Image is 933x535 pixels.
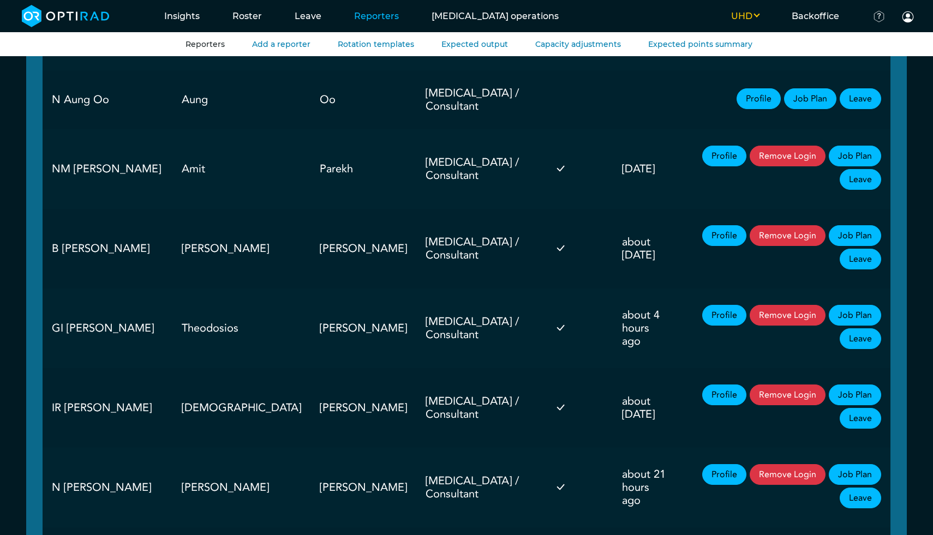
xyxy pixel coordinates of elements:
a: Expected points summary [648,39,752,49]
a: Reporters [186,39,225,49]
a: Job Plan [829,225,881,246]
button: Remove Login [750,225,826,246]
td: [MEDICAL_DATA] / Consultant [416,288,546,368]
a: Leave [840,88,881,109]
button: Remove Login [750,384,826,405]
td: Aung [172,70,310,129]
a: Expected output [441,39,508,49]
a: Profile [702,384,746,405]
td: Parekh [310,129,416,209]
td: N Aung Oo [43,70,172,129]
td: [DATE] [613,129,677,209]
td: [MEDICAL_DATA] / Consultant [416,70,546,129]
a: Capacity adjustments [535,39,621,49]
td: [MEDICAL_DATA] / Consultant [416,209,546,288]
td: about 21 hours ago [613,448,677,527]
td: about 4 hours ago [613,288,677,368]
td: Amit [172,129,310,209]
a: Job Plan [829,464,881,485]
td: about [DATE] [613,368,677,448]
td: Theodosios [172,288,310,368]
td: [PERSON_NAME] [310,368,416,448]
td: about [DATE] [613,209,677,288]
a: Leave [840,328,881,349]
a: Rotation templates [338,39,414,49]
a: Profile [702,305,746,326]
button: Remove Login [750,146,826,166]
a: Profile [702,225,746,246]
img: brand-opti-rad-logos-blue-and-white-d2f68631ba2948856bd03f2d395fb146ddc8fb01b4b6e9315ea85fa773367... [22,5,110,27]
td: [MEDICAL_DATA] / Consultant [416,448,546,527]
button: Remove Login [750,305,826,326]
td: B [PERSON_NAME] [43,209,172,288]
td: [MEDICAL_DATA] / Consultant [416,368,546,448]
a: Job Plan [829,384,881,405]
td: [PERSON_NAME] [310,209,416,288]
td: N [PERSON_NAME] [43,448,172,527]
td: [PERSON_NAME] [310,288,416,368]
td: [MEDICAL_DATA] / Consultant [416,129,546,209]
button: Remove Login [750,464,826,485]
a: Leave [840,408,881,429]
td: [PERSON_NAME] [172,448,310,527]
td: NM [PERSON_NAME] [43,129,172,209]
td: Oo [310,70,416,129]
td: [PERSON_NAME] [310,448,416,527]
a: Leave [840,169,881,190]
a: Job Plan [829,146,881,166]
button: UHD [715,10,775,23]
td: [PERSON_NAME] [172,209,310,288]
a: Leave [840,249,881,269]
a: Add a reporter [252,39,310,49]
td: GI [PERSON_NAME] [43,288,172,368]
a: Leave [840,488,881,508]
a: Job Plan [829,305,881,326]
a: Profile [702,464,746,485]
a: Profile [737,88,781,109]
td: [DEMOGRAPHIC_DATA] [172,368,310,448]
a: Job Plan [784,88,836,109]
a: Profile [702,146,746,166]
td: IR [PERSON_NAME] [43,368,172,448]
